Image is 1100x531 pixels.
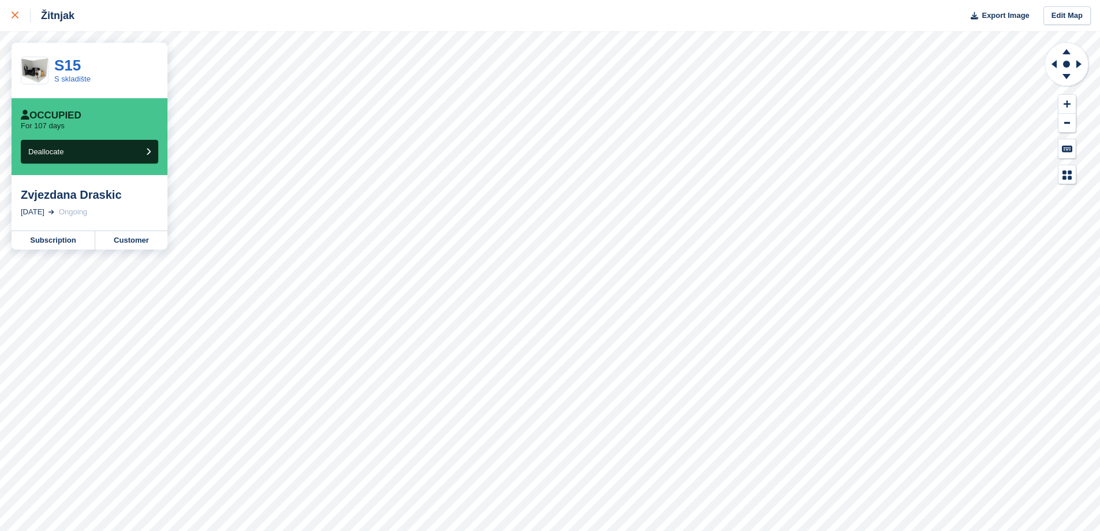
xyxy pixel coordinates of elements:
[31,9,74,23] div: Žitnjak
[21,110,81,121] div: Occupied
[21,206,44,218] div: [DATE]
[964,6,1030,25] button: Export Image
[1058,114,1076,133] button: Zoom Out
[21,188,158,202] div: Zvjezdana Draskic
[1058,165,1076,184] button: Map Legend
[54,75,91,83] a: S skladište
[12,231,95,250] a: Subscription
[21,140,158,164] button: Deallocate
[1058,95,1076,114] button: Zoom In
[54,57,81,74] a: S15
[1058,139,1076,158] button: Keyboard Shortcuts
[59,206,87,218] div: Ongoing
[28,147,64,156] span: Deallocate
[21,121,65,131] p: For 107 days
[982,10,1029,21] span: Export Image
[49,210,54,214] img: arrow-right-light-icn-cde0832a797a2874e46488d9cf13f60e5c3a73dbe684e267c42b8395dfbc2abf.svg
[95,231,167,250] a: Customer
[21,58,48,83] img: container-sm.png
[1043,6,1091,25] a: Edit Map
